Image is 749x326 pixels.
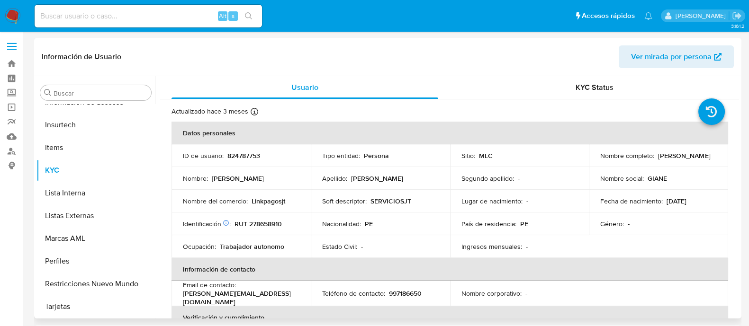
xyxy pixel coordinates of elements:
p: Nombre social : [600,174,644,183]
p: - [628,220,630,228]
p: Teléfono de contacto : [322,289,385,298]
p: Soft descriptor : [322,197,367,205]
button: KYC [36,159,155,182]
button: Tarjetas [36,295,155,318]
button: Ver mirada por persona [619,45,734,68]
button: Buscar [44,89,52,97]
span: Accesos rápidos [582,11,635,21]
p: Nombre : [183,174,208,183]
p: - [525,289,527,298]
p: Identificación : [183,220,231,228]
p: Estado Civil : [322,242,357,251]
p: PE [365,220,373,228]
button: Insurtech [36,114,155,136]
p: Nombre del comercio : [183,197,248,205]
button: Marcas AML [36,227,155,250]
input: Buscar usuario o caso... [35,10,262,22]
p: Trabajador autonomo [220,242,284,251]
p: Linkpagosjt [252,197,285,205]
button: Listas Externas [36,204,155,227]
p: SERVICIOSJT [370,197,411,205]
button: search-icon [239,9,258,23]
p: - [361,242,363,251]
button: Perfiles [36,250,155,273]
button: Lista Interna [36,182,155,204]
span: KYC Status [576,82,614,93]
p: - [526,197,528,205]
p: - [526,242,528,251]
th: Datos personales [171,122,728,144]
span: Ver mirada por persona [631,45,712,68]
p: Fecha de nacimiento : [600,197,663,205]
p: PE [520,220,528,228]
button: Items [36,136,155,159]
span: Usuario [291,82,318,93]
p: Tipo entidad : [322,151,360,160]
p: RUT 278658910 [235,220,282,228]
p: [PERSON_NAME][EMAIL_ADDRESS][DOMAIN_NAME] [183,289,296,306]
p: [DATE] [667,197,686,205]
p: 824787753 [227,151,260,160]
p: MLC [479,151,493,160]
span: s [232,11,235,20]
p: Apellido : [322,174,347,183]
th: Información de contacto [171,258,728,281]
p: [PERSON_NAME] [351,174,403,183]
p: [PERSON_NAME] [658,151,710,160]
p: Segundo apellido : [461,174,514,183]
a: Notificaciones [644,12,652,20]
p: Persona [364,151,389,160]
p: - [518,174,520,183]
p: [PERSON_NAME] [212,174,264,183]
p: GIANE [648,174,667,183]
input: Buscar [54,89,147,97]
p: Lugar de nacimiento : [461,197,523,205]
p: Nombre corporativo : [461,289,522,298]
button: Restricciones Nuevo Mundo [36,273,155,295]
p: Email de contacto : [183,281,236,289]
a: Salir [732,11,742,21]
p: Nombre completo : [600,151,654,160]
p: ID de usuario : [183,151,224,160]
p: Género : [600,220,624,228]
p: Ingresos mensuales : [461,242,522,251]
p: País de residencia : [461,220,516,228]
p: Sitio : [461,151,475,160]
p: Ocupación : [183,242,216,251]
p: Nacionalidad : [322,220,361,228]
span: Alt [219,11,226,20]
h1: Información de Usuario [42,52,121,62]
p: 997186650 [389,289,422,298]
p: Actualizado hace 3 meses [171,107,248,116]
p: aline.magdaleno@mercadolibre.com [675,11,729,20]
